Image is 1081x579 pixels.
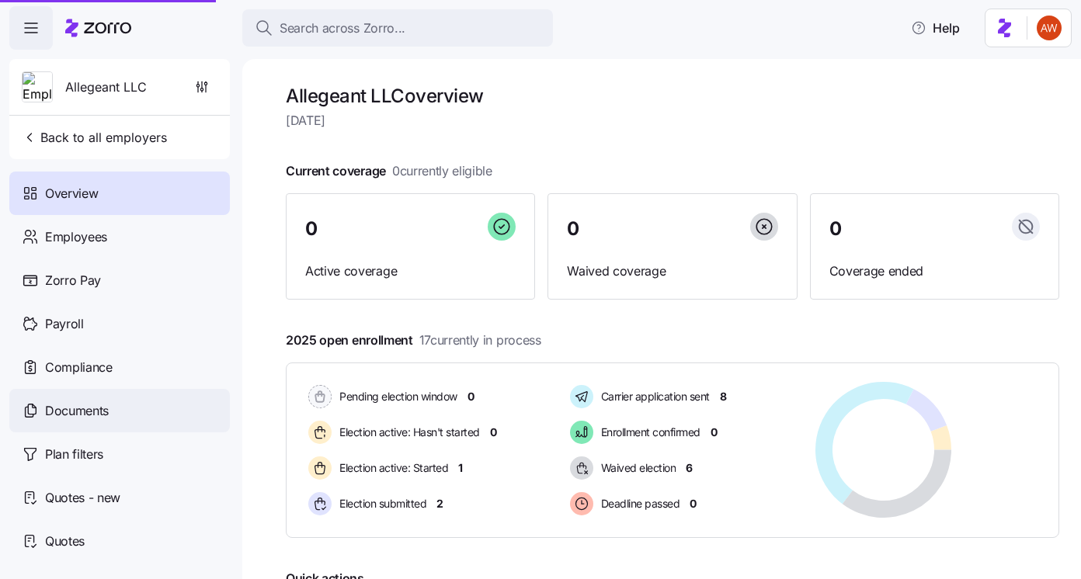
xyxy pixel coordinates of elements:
[711,425,718,440] span: 0
[335,496,426,511] span: Election submitted
[419,331,541,350] span: 17 currently in process
[9,215,230,258] a: Employees
[45,184,98,203] span: Overview
[567,220,579,238] span: 0
[45,314,84,334] span: Payroll
[335,460,448,476] span: Election active: Started
[9,519,230,563] a: Quotes
[596,460,676,476] span: Waived election
[335,389,457,404] span: Pending election window
[596,496,680,511] span: Deadline passed
[567,262,777,281] span: Waived coverage
[596,389,710,404] span: Carrier application sent
[911,19,960,37] span: Help
[45,227,107,247] span: Employees
[9,345,230,389] a: Compliance
[9,302,230,345] a: Payroll
[45,401,109,421] span: Documents
[286,161,492,181] span: Current coverage
[458,460,463,476] span: 1
[1037,16,1062,40] img: 3c671664b44671044fa8929adf5007c6
[280,19,405,38] span: Search across Zorro...
[899,12,972,43] button: Help
[45,445,103,464] span: Plan filters
[690,496,697,511] span: 0
[23,72,52,103] img: Employer logo
[9,389,230,432] a: Documents
[829,262,1040,281] span: Coverage ended
[468,389,474,404] span: 0
[335,425,480,440] span: Election active: Hasn't started
[392,161,492,181] span: 0 currently eligible
[436,496,443,511] span: 2
[45,532,85,551] span: Quotes
[286,111,1059,130] span: [DATE]
[9,432,230,476] a: Plan filters
[16,122,173,153] button: Back to all employers
[596,425,700,440] span: Enrollment confirmed
[305,262,516,281] span: Active coverage
[829,220,842,238] span: 0
[45,488,120,508] span: Quotes - new
[305,220,318,238] span: 0
[490,425,497,440] span: 0
[45,358,113,377] span: Compliance
[9,476,230,519] a: Quotes - new
[9,258,230,302] a: Zorro Pay
[686,460,693,476] span: 6
[22,128,167,147] span: Back to all employers
[65,78,147,97] span: Allegeant LLC
[45,271,101,290] span: Zorro Pay
[286,331,541,350] span: 2025 open enrollment
[286,84,1059,108] h1: Allegeant LLC overview
[242,9,553,47] button: Search across Zorro...
[9,172,230,215] a: Overview
[720,389,727,404] span: 8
